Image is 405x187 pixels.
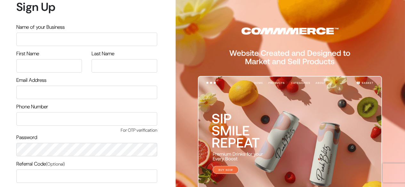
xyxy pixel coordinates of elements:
[16,160,65,168] label: Referral Code
[46,161,65,167] span: (Optional)
[16,23,65,31] label: Name of your Business
[16,127,157,134] span: For OTP verification
[16,76,46,84] label: Email Address
[16,103,48,111] label: Phone Number
[16,134,37,141] label: Password
[92,50,114,58] label: Last Name
[16,50,39,58] label: First Name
